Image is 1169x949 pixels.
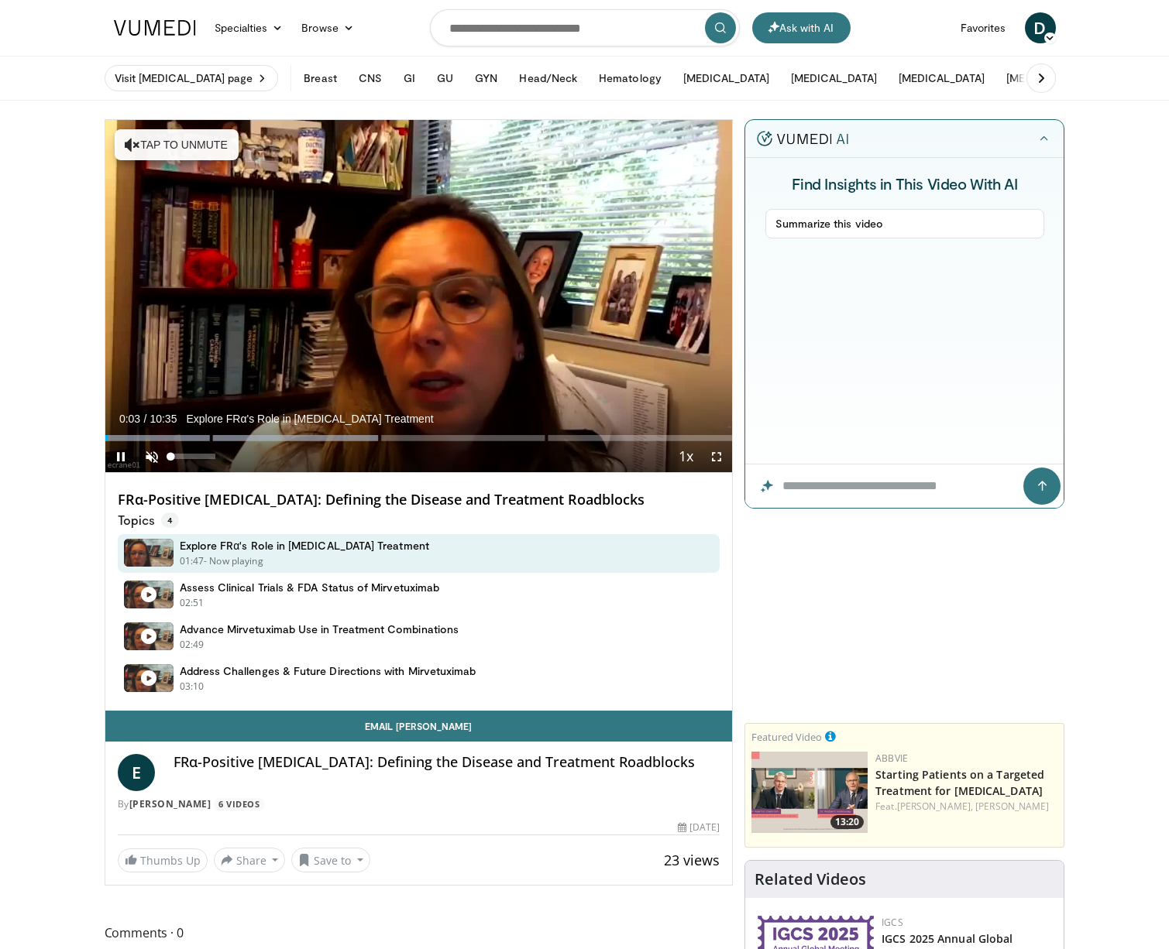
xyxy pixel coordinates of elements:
[180,596,205,610] p: 02:51
[875,767,1044,798] a: Starting Patients on a Targeted Treatment for [MEDICAL_DATA]
[765,173,1045,194] h4: Find Insights in This Video With AI
[171,454,215,459] div: Volume Level
[291,848,370,872] button: Save to
[975,800,1049,813] a: [PERSON_NAME]
[674,63,779,94] button: [MEDICAL_DATA]
[875,752,908,765] a: AbbVie
[789,520,1021,714] iframe: Advertisement
[174,754,720,771] h4: FRα-Positive [MEDICAL_DATA]: Defining the Disease and Treatment Roadblocks
[765,209,1045,238] button: Summarize this video
[897,800,973,813] a: [PERSON_NAME],
[105,923,734,943] span: Comments 0
[875,800,1057,814] div: Feat.
[428,63,462,94] button: GU
[105,65,279,91] a: Visit [MEDICAL_DATA] page
[294,63,346,94] button: Breast
[118,848,208,872] a: Thumbs Up
[105,711,733,742] a: Email [PERSON_NAME]
[118,797,720,811] div: By
[119,413,140,425] span: 0:03
[129,797,211,810] a: [PERSON_NAME]
[214,848,286,872] button: Share
[889,63,994,94] button: [MEDICAL_DATA]
[590,63,671,94] button: Hematology
[115,129,239,160] button: Tap to unmute
[105,120,733,473] video-js: Video Player
[751,752,868,833] img: 6ca01499-7cce-452c-88aa-23c3ba7ab00f.png.150x105_q85_crop-smart_upscale.png
[180,622,459,636] h4: Advance Mirvetuximab Use in Treatment Combinations
[745,464,1064,508] input: Question for the AI
[782,63,886,94] button: [MEDICAL_DATA]
[292,12,363,43] a: Browse
[678,821,720,834] div: [DATE]
[114,20,196,36] img: VuMedi Logo
[180,554,205,568] p: 01:47
[430,9,740,46] input: Search topics, interventions
[161,512,179,528] span: 4
[757,131,848,146] img: vumedi-ai-logo.v2.svg
[394,63,425,94] button: GI
[186,412,433,426] span: Explore FRα's Role in [MEDICAL_DATA] Treatment
[180,539,429,553] h4: Explore FRα's Role in [MEDICAL_DATA] Treatment
[951,12,1016,43] a: Favorites
[150,413,177,425] span: 10:35
[670,441,701,472] button: Playback Rate
[1025,12,1056,43] a: D
[118,492,720,509] h4: FRα-Positive [MEDICAL_DATA]: Defining the Disease and Treatment Roadblocks
[755,870,866,889] h4: Related Videos
[204,554,263,568] p: - Now playing
[105,441,136,472] button: Pause
[180,680,205,694] p: 03:10
[144,413,147,425] span: /
[136,441,167,472] button: Unmute
[349,63,391,94] button: CNS
[214,798,265,811] a: 6 Videos
[118,512,179,528] p: Topics
[830,815,864,829] span: 13:20
[701,441,732,472] button: Fullscreen
[751,730,822,744] small: Featured Video
[997,63,1102,94] button: [MEDICAL_DATA]
[466,63,507,94] button: GYN
[180,581,440,594] h4: Assess Clinical Trials & FDA Status of Mirvetuximab
[105,435,733,441] div: Progress Bar
[882,916,903,929] a: IGCS
[510,63,586,94] button: Head/Neck
[664,851,720,869] span: 23 views
[118,754,155,791] a: E
[205,12,293,43] a: Specialties
[751,752,868,833] a: 13:20
[752,12,851,43] button: Ask with AI
[180,638,205,652] p: 02:49
[180,664,476,678] h4: Address Challenges & Future Directions with Mirvetuximab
